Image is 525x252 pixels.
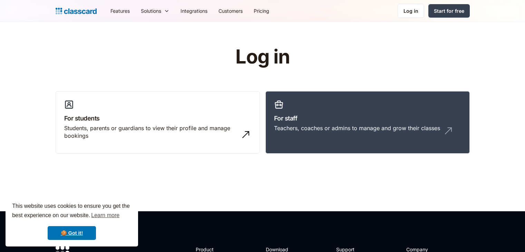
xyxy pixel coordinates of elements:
a: Pricing [248,3,275,19]
a: Features [105,3,135,19]
span: This website uses cookies to ensure you get the best experience on our website. [12,202,132,221]
h3: For students [64,114,251,123]
div: Solutions [141,7,161,14]
a: Log in [398,4,424,18]
a: Customers [213,3,248,19]
h1: Log in [153,46,372,68]
div: cookieconsent [6,195,138,246]
div: Solutions [135,3,175,19]
div: Log in [404,7,418,14]
a: Start for free [428,4,470,18]
h3: For staff [274,114,461,123]
div: Students, parents or guardians to view their profile and manage bookings [64,124,237,140]
a: learn more about cookies [90,210,120,221]
a: For studentsStudents, parents or guardians to view their profile and manage bookings [56,91,260,154]
a: For staffTeachers, coaches or admins to manage and grow their classes [265,91,470,154]
a: dismiss cookie message [48,226,96,240]
div: Start for free [434,7,464,14]
a: Integrations [175,3,213,19]
div: Teachers, coaches or admins to manage and grow their classes [274,124,440,132]
a: Logo [56,6,97,16]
